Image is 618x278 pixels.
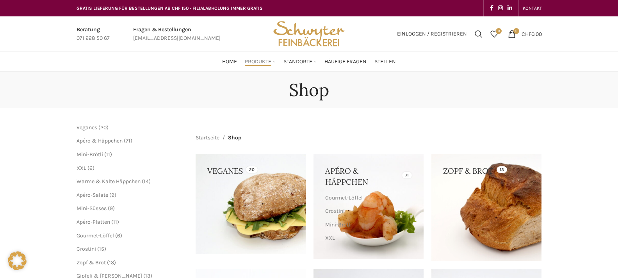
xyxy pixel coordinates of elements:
[374,58,396,66] span: Stellen
[77,259,106,266] a: Zopf & Brot
[133,25,221,43] a: Infobox link
[522,30,531,37] span: CHF
[77,124,97,131] a: Veganes
[89,165,93,171] span: 6
[77,246,96,252] a: Crostini
[513,28,519,34] span: 0
[73,54,546,69] div: Main navigation
[77,165,86,171] a: XXL
[196,134,219,142] a: Startseite
[325,205,410,218] a: Crostini
[117,232,120,239] span: 6
[106,151,110,158] span: 11
[77,219,110,225] a: Apéro-Platten
[325,245,410,258] a: Warme & Kalte Häppchen
[488,3,496,14] a: Facebook social link
[523,5,542,11] span: KONTAKT
[196,134,241,142] nav: Breadcrumb
[325,232,410,245] a: XXL
[77,137,123,144] a: Apéro & Häppchen
[222,54,237,69] a: Home
[519,0,546,16] div: Secondary navigation
[271,16,347,52] img: Bäckerei Schwyter
[113,219,117,225] span: 11
[126,137,130,144] span: 71
[325,218,410,232] a: Mini-Brötli
[374,54,396,69] a: Stellen
[393,26,471,42] a: Einloggen / Registrieren
[99,246,104,252] span: 15
[504,26,546,42] a: 0 CHF0.00
[245,54,276,69] a: Produkte
[325,191,410,205] a: Gourmet-Löffel
[324,54,367,69] a: Häufige Fragen
[397,31,467,37] span: Einloggen / Registrieren
[77,5,263,11] span: GRATIS LIEFERUNG FÜR BESTELLUNGEN AB CHF 150 - FILIALABHOLUNG IMMER GRATIS
[77,25,110,43] a: Infobox link
[144,178,149,185] span: 14
[471,26,486,42] a: Suchen
[245,58,271,66] span: Produkte
[289,80,329,100] h1: Shop
[77,205,107,212] a: Mini-Süsses
[324,58,367,66] span: Häufige Fragen
[109,259,114,266] span: 13
[486,26,502,42] div: Meine Wunschliste
[496,3,505,14] a: Instagram social link
[283,54,317,69] a: Standorte
[283,58,312,66] span: Standorte
[110,205,113,212] span: 9
[77,178,141,185] a: Warme & Kalte Häppchen
[486,26,502,42] a: 0
[522,30,542,37] bdi: 0.00
[111,192,114,198] span: 9
[496,28,502,34] span: 0
[77,151,103,158] a: Mini-Brötli
[222,58,237,66] span: Home
[271,30,347,37] a: Site logo
[228,134,241,142] span: Shop
[505,3,515,14] a: Linkedin social link
[77,192,108,198] a: Apéro-Salate
[100,124,107,131] span: 20
[77,232,114,239] a: Gourmet-Löffel
[523,0,542,16] a: KONTAKT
